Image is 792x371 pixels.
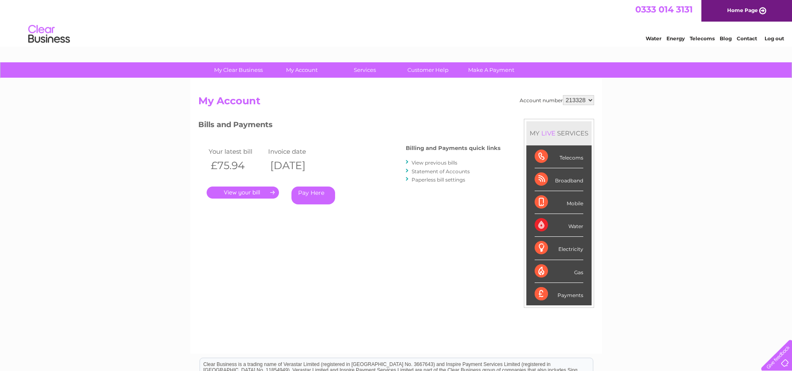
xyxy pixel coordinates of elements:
th: £75.94 [207,157,266,174]
a: Paperless bill settings [412,177,465,183]
a: Customer Help [394,62,462,78]
div: Water [535,214,583,237]
a: Blog [720,35,732,42]
a: 0333 014 3131 [635,4,693,15]
h4: Billing and Payments quick links [406,145,501,151]
a: Make A Payment [457,62,526,78]
div: Payments [535,283,583,305]
a: Energy [666,35,685,42]
a: Statement of Accounts [412,168,470,174]
a: Telecoms [690,35,715,42]
a: Log out [765,35,784,42]
div: Account number [520,95,594,105]
h2: My Account [198,95,594,111]
div: Clear Business is a trading name of Verastar Limited (registered in [GEOGRAPHIC_DATA] No. 3667643... [200,5,593,40]
a: My Clear Business [204,62,273,78]
div: Electricity [535,237,583,260]
div: Mobile [535,191,583,214]
a: Pay Here [291,187,335,204]
div: Gas [535,260,583,283]
a: Contact [737,35,757,42]
a: Services [331,62,399,78]
div: LIVE [540,129,557,137]
div: Telecoms [535,145,583,168]
div: Broadband [535,168,583,191]
h3: Bills and Payments [198,119,501,133]
a: . [207,187,279,199]
th: [DATE] [266,157,326,174]
td: Invoice date [266,146,326,157]
a: View previous bills [412,160,457,166]
td: Your latest bill [207,146,266,157]
a: Water [646,35,661,42]
div: MY SERVICES [526,121,592,145]
a: My Account [267,62,336,78]
img: logo.png [28,22,70,47]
